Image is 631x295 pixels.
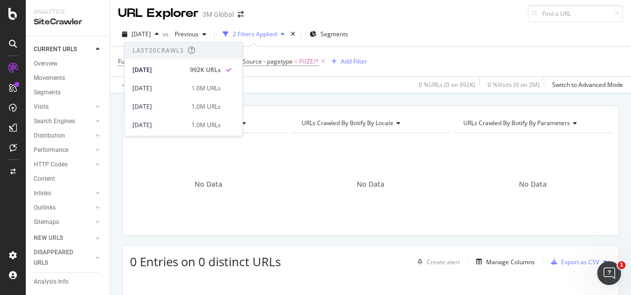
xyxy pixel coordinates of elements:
[34,233,63,243] div: NEW URLS
[341,57,367,66] div: Add Filter
[34,247,84,268] div: DISAPPEARED URLS
[327,56,367,68] button: Add Filter
[34,159,67,170] div: HTTP Codes
[34,59,58,69] div: Overview
[34,131,65,141] div: Distribution
[488,80,540,89] div: 0 % Visits ( 0 on 2M )
[233,30,277,38] div: 2 Filters Applied
[34,277,103,287] a: Analysis Info
[472,256,535,268] button: Manage Columns
[243,57,293,66] span: Source - pagetype
[34,8,102,16] div: Analytics
[528,5,623,22] input: Find a URL
[130,253,281,270] span: 0 Entries on 0 distinct URLs
[34,188,93,199] a: Inlinks
[34,203,56,213] div: Outlinks
[597,261,621,285] iframe: Intercom live chat
[299,55,319,69] span: FUZE/*
[34,59,103,69] a: Overview
[306,26,352,42] button: Segments
[547,254,599,270] button: Export as CSV
[132,83,186,92] div: [DATE]
[34,247,93,268] a: DISAPPEARED URLS
[118,26,163,42] button: [DATE]
[34,87,61,98] div: Segments
[461,115,602,131] h4: URLs Crawled By Botify By parameters
[132,102,186,111] div: [DATE]
[194,179,222,189] span: No Data
[171,26,210,42] button: Previous
[163,30,171,38] span: vs
[34,159,93,170] a: HTTP Codes
[191,102,221,111] div: 1.0M URLs
[34,102,93,112] a: Visits
[132,46,184,55] div: Last 20 Crawls
[427,258,460,266] div: Create alert
[132,65,184,74] div: [DATE]
[34,102,49,112] div: Visits
[419,80,475,89] div: 0 % URLs ( 0 on 992K )
[302,119,393,127] span: URLs Crawled By Botify By locale
[34,233,93,243] a: NEW URLS
[118,77,147,93] button: Apply
[548,77,623,93] button: Switch to Advanced Mode
[463,119,570,127] span: URLs Crawled By Botify By parameters
[34,16,102,28] div: SiteCrawler
[552,80,623,89] div: Switch to Advanced Mode
[294,57,298,66] span: =
[320,30,348,38] span: Segments
[34,116,75,127] div: Search Engines
[34,217,59,227] div: Sitemaps
[519,179,547,189] span: No Data
[219,26,289,42] button: 2 Filters Applied
[486,258,535,266] div: Manage Columns
[34,188,51,199] div: Inlinks
[357,179,384,189] span: No Data
[238,11,244,18] div: arrow-right-arrow-left
[34,73,65,83] div: Movements
[131,30,151,38] span: 2025 Sep. 7th
[618,261,626,269] span: 1
[190,65,221,74] div: 992K URLs
[118,5,198,22] div: URL Explorer
[34,73,103,83] a: Movements
[34,145,68,155] div: Performance
[561,258,599,266] div: Export as CSV
[132,120,186,129] div: [DATE]
[34,44,77,55] div: CURRENT URLS
[34,87,103,98] a: Segments
[34,277,68,287] div: Analysis Info
[34,174,55,184] div: Content
[34,44,93,55] a: CURRENT URLS
[34,203,93,213] a: Outlinks
[202,9,234,19] div: 3M Global
[289,29,297,39] div: times
[118,57,140,66] span: Full URL
[34,145,93,155] a: Performance
[191,83,221,92] div: 1.0M URLs
[34,217,93,227] a: Sitemaps
[34,131,93,141] a: Distribution
[191,120,221,129] div: 1.0M URLs
[413,254,460,270] button: Create alert
[34,116,93,127] a: Search Engines
[34,174,103,184] a: Content
[300,115,441,131] h4: URLs Crawled By Botify By locale
[171,30,198,38] span: Previous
